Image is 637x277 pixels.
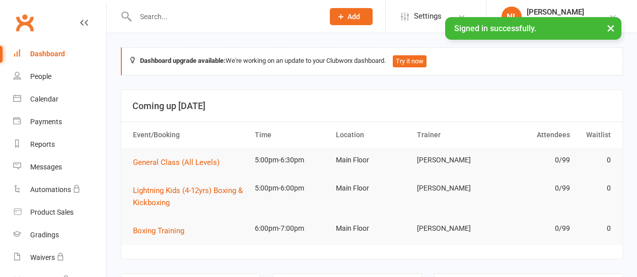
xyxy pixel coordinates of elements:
td: Main Floor [331,217,412,240]
div: Product Sales [30,208,74,216]
a: Automations [13,178,106,201]
span: Lightning Kids (4-12yrs) Boxing & Kickboxing [133,186,243,207]
div: Automations [30,186,71,194]
th: Attendees [493,122,575,148]
a: Payments [13,111,106,133]
div: Messages [30,163,62,171]
th: Time [250,122,331,148]
span: Boxing Training [133,226,184,235]
a: Gradings [13,224,106,246]
td: 0/99 [493,176,575,200]
div: We're working on an update to your Clubworx dashboard. [121,47,623,75]
td: 6:00pm-7:00pm [250,217,331,240]
span: Signed in successfully. [454,24,536,33]
td: Main Floor [331,148,412,172]
th: Waitlist [575,122,615,148]
button: General Class (All Levels) [133,156,227,168]
a: Waivers [13,246,106,269]
th: Trainer [412,122,493,148]
td: 5:00pm-6:00pm [250,176,331,200]
button: Try it now [393,55,427,67]
div: Calendar [30,95,58,103]
a: People [13,65,106,88]
div: Lightning Fight Centre [527,17,596,26]
td: [PERSON_NAME] [412,176,493,200]
td: 5:00pm-6:30pm [250,148,331,172]
div: Dashboard [30,50,65,58]
button: × [602,17,620,39]
div: Payments [30,118,62,126]
th: Location [331,122,412,148]
td: 0/99 [493,217,575,240]
td: [PERSON_NAME] [412,217,493,240]
td: 0 [575,148,615,172]
span: Add [347,13,360,21]
div: People [30,72,51,80]
a: Dashboard [13,43,106,65]
a: Messages [13,156,106,178]
a: Product Sales [13,201,106,224]
td: 0/99 [493,148,575,172]
input: Search... [132,10,317,24]
td: Main Floor [331,176,412,200]
span: General Class (All Levels) [133,158,220,167]
a: Calendar [13,88,106,111]
div: [PERSON_NAME] [527,8,596,17]
a: Clubworx [12,10,37,35]
span: Settings [414,5,442,28]
div: Waivers [30,253,55,261]
strong: Dashboard upgrade available: [140,57,226,64]
th: Event/Booking [128,122,250,148]
td: 0 [575,176,615,200]
td: 0 [575,217,615,240]
td: [PERSON_NAME] [412,148,493,172]
button: Lightning Kids (4-12yrs) Boxing & Kickboxing [133,184,246,209]
div: Reports [30,140,55,148]
button: Boxing Training [133,225,191,237]
div: NL [502,7,522,27]
div: Gradings [30,231,59,239]
a: Reports [13,133,106,156]
h3: Coming up [DATE] [132,101,611,111]
button: Add [330,8,373,25]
